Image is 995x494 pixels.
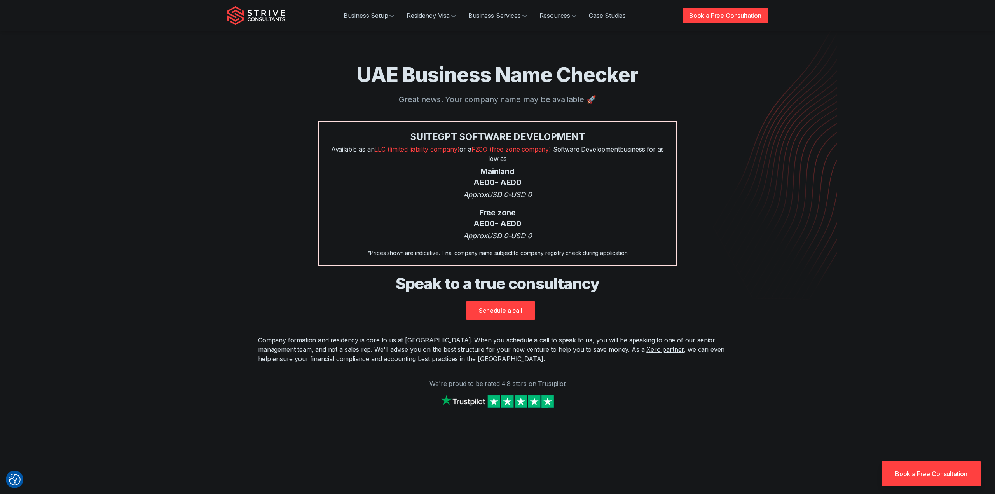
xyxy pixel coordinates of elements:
a: Business Services [462,8,533,23]
div: Approx USD 0 - USD 0 [327,189,668,200]
div: Free zone AED 0 - AED 0 [327,208,668,229]
span: FZCO (free zone company) [471,145,551,153]
div: Mainland AED 0 - AED 0 [327,166,668,188]
p: Great news! Your company name may be available 🚀 [227,94,768,105]
a: Book a Free Consultation [683,8,768,23]
p: Available as an or a Software Development business for as low as [327,145,668,163]
img: Strive on Trustpilot [439,393,556,410]
a: Residency Visa [400,8,462,23]
a: schedule a call [506,336,550,344]
p: We're proud to be rated 4.8 stars on Trustpilot [258,379,737,388]
a: Case Studies [583,8,632,23]
h1: UAE Business Name Checker [227,62,768,87]
span: LLC (limited liability company) [374,145,459,153]
p: Company formation and residency is core to us at [GEOGRAPHIC_DATA]. When you to speak to us, you ... [258,335,737,363]
a: Schedule a call [466,301,535,320]
img: Strive Consultants [227,6,285,25]
h4: Speak to a true consultancy [258,274,737,293]
a: Business Setup [337,8,401,23]
div: suitegpt software development [327,130,668,143]
button: Consent Preferences [9,474,21,485]
img: Revisit consent button [9,474,21,485]
a: Book a Free Consultation [882,461,981,486]
div: *Prices shown are indicative. Final company name subject to company registry check during applica... [327,249,668,257]
a: Resources [533,8,583,23]
div: Approx USD 0 - USD 0 [327,230,668,241]
a: Xero partner [646,346,684,353]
